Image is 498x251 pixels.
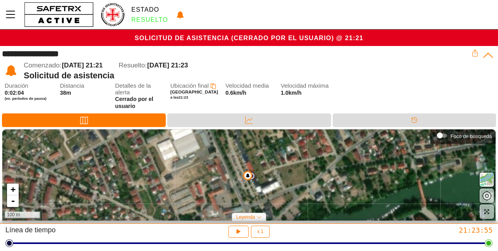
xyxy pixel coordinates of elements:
[5,83,54,89] span: Duración
[132,6,168,13] div: Estado
[281,83,330,89] span: Velocidad máxima
[170,90,218,94] span: [GEOGRAPHIC_DATA]
[5,96,54,101] span: (ex. períodos de pausa)
[236,214,255,220] span: Leyenda
[281,90,302,96] span: 1.0km/h
[451,133,492,139] div: Foco de búsqueda
[2,113,166,127] div: Mapa
[132,16,168,23] div: Resuelto
[257,229,263,234] span: x 1
[24,71,472,81] div: Solicitud de asistencia
[60,83,110,89] span: Distancia
[226,83,275,89] span: Velocidad media
[60,90,71,96] span: 38m
[119,62,147,69] span: Resuelto:
[115,83,165,95] span: Detalles de la alerta
[167,113,331,127] div: Datos
[62,62,103,69] span: [DATE] 21:21
[100,2,125,27] img: RescueLogo.png
[5,226,166,238] div: Línea de tiempo
[2,62,20,80] img: ASSISTANCE.svg
[4,212,40,219] div: 100 m
[226,90,247,96] span: 0.6km/h
[7,195,19,207] a: Zoom out
[333,113,496,127] div: Línea de tiempo
[7,184,19,195] a: Zoom in
[115,96,165,110] span: Cerrado por el usuario
[332,226,493,235] div: 21:23:55
[245,172,251,179] img: ASSISTANCE.svg
[171,9,189,21] img: ASSISTANCE.svg
[434,130,492,141] div: Foco de búsqueda
[135,34,363,41] span: Solicitud de asistencia (Cerrado por el usuario) @ 21:21
[251,226,270,238] button: x 1
[24,62,61,69] span: Comenzado:
[248,172,255,179] img: PathStart.svg
[170,95,188,99] span: a las 21:23
[147,62,188,69] span: [DATE] 21:23
[244,172,251,179] img: PathEnd.svg
[5,90,24,96] span: 0:02:04
[170,82,209,89] span: Ubicación final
